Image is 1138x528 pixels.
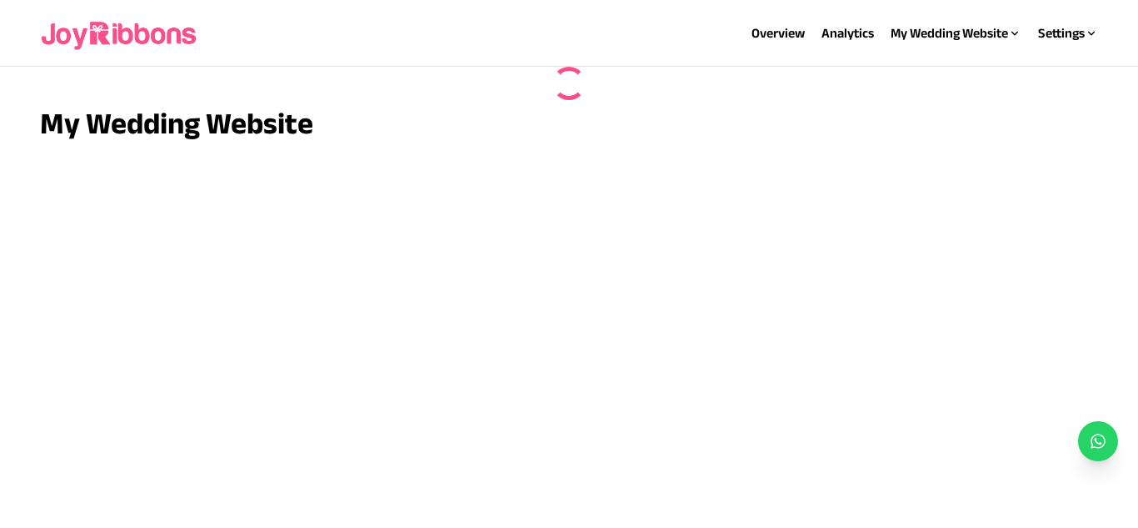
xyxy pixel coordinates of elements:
img: joyribbons [40,7,200,60]
div: Settings [1038,23,1098,43]
a: Analytics [821,26,874,40]
h3: My Wedding Website [40,107,1098,140]
a: Overview [751,26,805,40]
div: My Wedding Website [891,23,1021,43]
